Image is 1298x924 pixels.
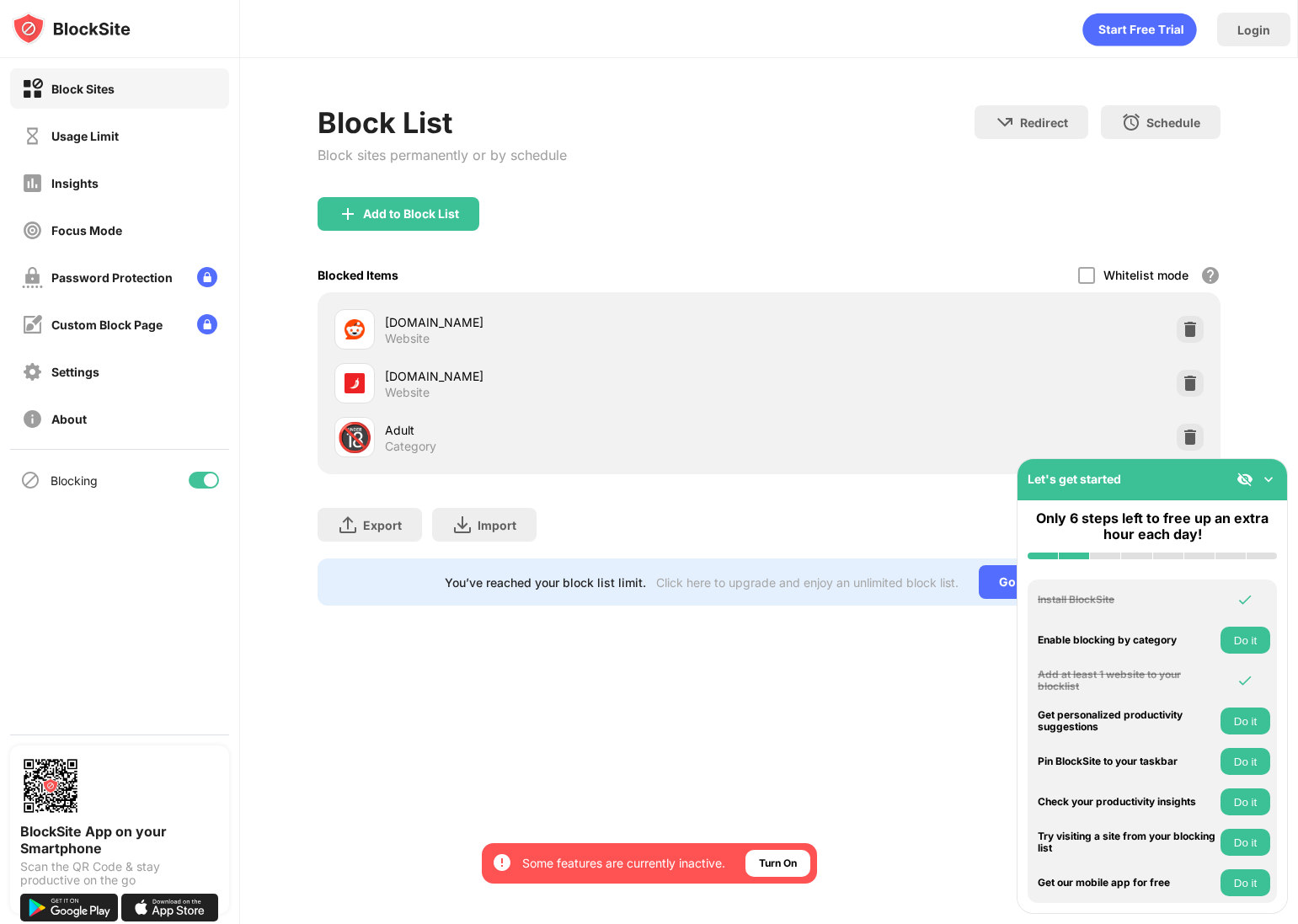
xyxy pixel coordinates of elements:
div: Usage Limit [51,129,119,143]
div: Focus Mode [51,223,122,238]
img: error-circle-white.svg [492,852,512,873]
div: 🔞 [337,420,372,455]
div: Only 6 steps left to free up an extra hour each day! [1028,510,1277,542]
div: Install BlockSite [1038,594,1216,606]
div: Blocked Items [318,268,398,282]
img: password-protection-off.svg [22,267,43,288]
div: Website [385,385,430,400]
div: Add at least 1 website to your blocklist [1038,669,1216,693]
div: Adult [385,421,769,439]
div: Turn On [759,855,797,872]
img: focus-off.svg [22,220,43,241]
div: Add to Block List [363,207,459,221]
div: Try visiting a site from your blocking list [1038,831,1216,855]
button: Do it [1221,748,1270,775]
div: Block Sites [51,82,115,96]
img: insights-off.svg [22,173,43,194]
img: logo-blocksite.svg [12,12,131,45]
img: omni-setup-toggle.svg [1260,471,1277,488]
div: animation [1082,13,1197,46]
div: About [51,412,87,426]
img: customize-block-page-off.svg [22,314,43,335]
img: omni-check.svg [1237,672,1253,689]
div: Block sites permanently or by schedule [318,147,567,163]
div: Let's get started [1028,472,1121,486]
button: Do it [1221,829,1270,856]
div: Click here to upgrade and enjoy an unlimited block list. [656,575,959,590]
div: Export [363,518,402,532]
img: get-it-on-google-play.svg [20,894,118,921]
button: Do it [1221,708,1270,734]
img: options-page-qr-code.png [20,756,81,816]
div: Redirect [1020,115,1068,130]
div: Pin BlockSite to your taskbar [1038,756,1216,767]
div: Category [385,439,436,454]
img: settings-off.svg [22,361,43,382]
button: Do it [1221,627,1270,654]
div: Enable blocking by category [1038,634,1216,646]
div: Scan the QR Code & stay productive on the go [20,860,219,887]
div: Block List [318,105,567,140]
div: Custom Block Page [51,318,163,332]
img: lock-menu.svg [197,314,217,334]
img: lock-menu.svg [197,267,217,287]
div: Insights [51,176,99,190]
div: Login [1237,23,1270,37]
div: Schedule [1146,115,1200,130]
img: omni-check.svg [1237,591,1253,608]
img: eye-not-visible.svg [1237,471,1253,488]
img: about-off.svg [22,409,43,430]
div: BlockSite App on your Smartphone [20,823,219,857]
div: Blocking [51,473,98,488]
button: Do it [1221,788,1270,815]
div: Check your productivity insights [1038,796,1216,808]
div: You’ve reached your block list limit. [445,575,646,590]
button: Do it [1221,869,1270,896]
div: [DOMAIN_NAME] [385,313,769,331]
img: favicons [345,319,365,339]
div: Get our mobile app for free [1038,877,1216,889]
img: download-on-the-app-store.svg [121,894,219,921]
div: Password Protection [51,270,173,285]
img: favicons [345,373,365,393]
div: Some features are currently inactive. [522,855,725,872]
img: block-on.svg [22,78,43,99]
img: time-usage-off.svg [22,126,43,147]
img: blocking-icon.svg [20,470,40,490]
div: Go Unlimited [979,565,1094,599]
div: Whitelist mode [1103,268,1188,282]
div: Get personalized productivity suggestions [1038,709,1216,734]
div: Import [478,518,516,532]
div: Website [385,331,430,346]
div: [DOMAIN_NAME] [385,367,769,385]
div: Settings [51,365,99,379]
